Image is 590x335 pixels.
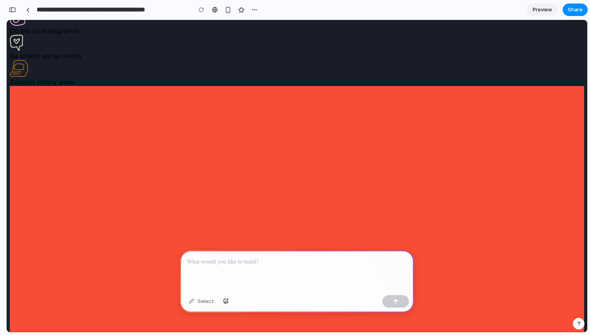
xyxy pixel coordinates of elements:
[3,59,68,66] span: Zamiast strony www
[533,6,552,14] span: Preview
[3,7,72,15] span: Do bio na Instagramie
[568,6,583,14] span: Share
[527,4,558,16] a: Preview
[3,32,75,40] span: Na profile social media
[563,4,588,16] button: Share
